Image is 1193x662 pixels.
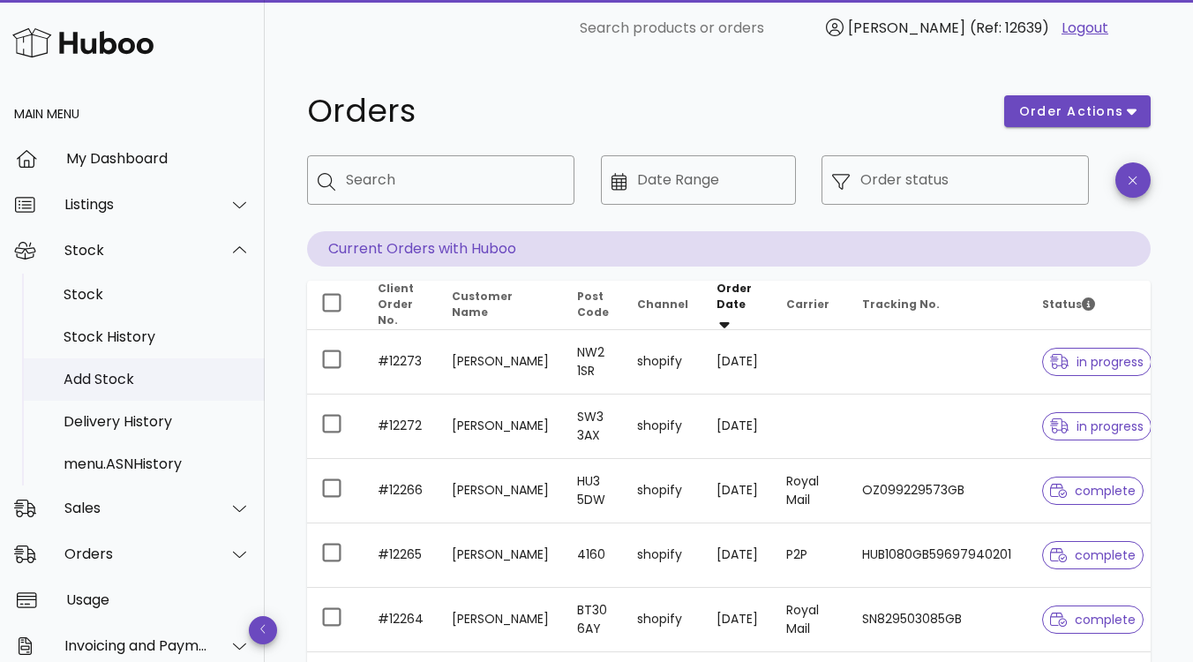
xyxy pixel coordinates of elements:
[64,637,208,654] div: Invoicing and Payments
[1050,613,1136,626] span: complete
[563,330,623,395] td: NW2 1SR
[786,297,829,312] span: Carrier
[848,459,1028,523] td: OZ099229573GB
[64,286,251,303] div: Stock
[438,588,563,652] td: [PERSON_NAME]
[623,330,702,395] td: shopify
[1004,95,1151,127] button: order actions
[438,281,563,330] th: Customer Name
[438,523,563,588] td: [PERSON_NAME]
[364,395,438,459] td: #12272
[702,523,772,588] td: [DATE]
[862,297,940,312] span: Tracking No.
[848,588,1028,652] td: SN829503085GB
[563,588,623,652] td: BT30 6AY
[563,459,623,523] td: HU3 5DW
[970,18,1049,38] span: (Ref: 12639)
[1062,18,1108,39] a: Logout
[66,150,251,167] div: My Dashboard
[637,297,688,312] span: Channel
[64,545,208,562] div: Orders
[1050,420,1144,433] span: in progress
[1028,281,1166,330] th: Status
[848,281,1028,330] th: Tracking No.
[1042,297,1095,312] span: Status
[623,395,702,459] td: shopify
[66,591,251,608] div: Usage
[364,281,438,330] th: Client Order No.
[364,330,438,395] td: #12273
[64,242,208,259] div: Stock
[438,330,563,395] td: [PERSON_NAME]
[702,459,772,523] td: [DATE]
[364,523,438,588] td: #12265
[64,455,251,472] div: menu.ASNHistory
[563,281,623,330] th: Post Code
[1050,549,1136,561] span: complete
[12,24,154,62] img: Huboo Logo
[64,371,251,387] div: Add Stock
[64,196,208,213] div: Listings
[1050,485,1136,497] span: complete
[772,588,848,652] td: Royal Mail
[307,95,983,127] h1: Orders
[438,459,563,523] td: [PERSON_NAME]
[623,281,702,330] th: Channel
[623,523,702,588] td: shopify
[364,459,438,523] td: #12266
[772,459,848,523] td: Royal Mail
[702,588,772,652] td: [DATE]
[64,413,251,430] div: Delivery History
[438,395,563,459] td: [PERSON_NAME]
[702,395,772,459] td: [DATE]
[702,330,772,395] td: [DATE]
[772,281,848,330] th: Carrier
[1018,102,1124,121] span: order actions
[848,18,965,38] span: [PERSON_NAME]
[452,289,513,320] span: Customer Name
[563,395,623,459] td: SW3 3AX
[772,523,848,588] td: P2P
[64,500,208,516] div: Sales
[563,523,623,588] td: 4160
[307,231,1151,267] p: Current Orders with Huboo
[623,459,702,523] td: shopify
[378,281,414,327] span: Client Order No.
[1050,356,1144,368] span: in progress
[577,289,609,320] span: Post Code
[717,281,752,312] span: Order Date
[364,588,438,652] td: #12264
[702,281,772,330] th: Order Date: Sorted descending. Activate to remove sorting.
[64,328,251,345] div: Stock History
[623,588,702,652] td: shopify
[848,523,1028,588] td: HUB1080GB59697940201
